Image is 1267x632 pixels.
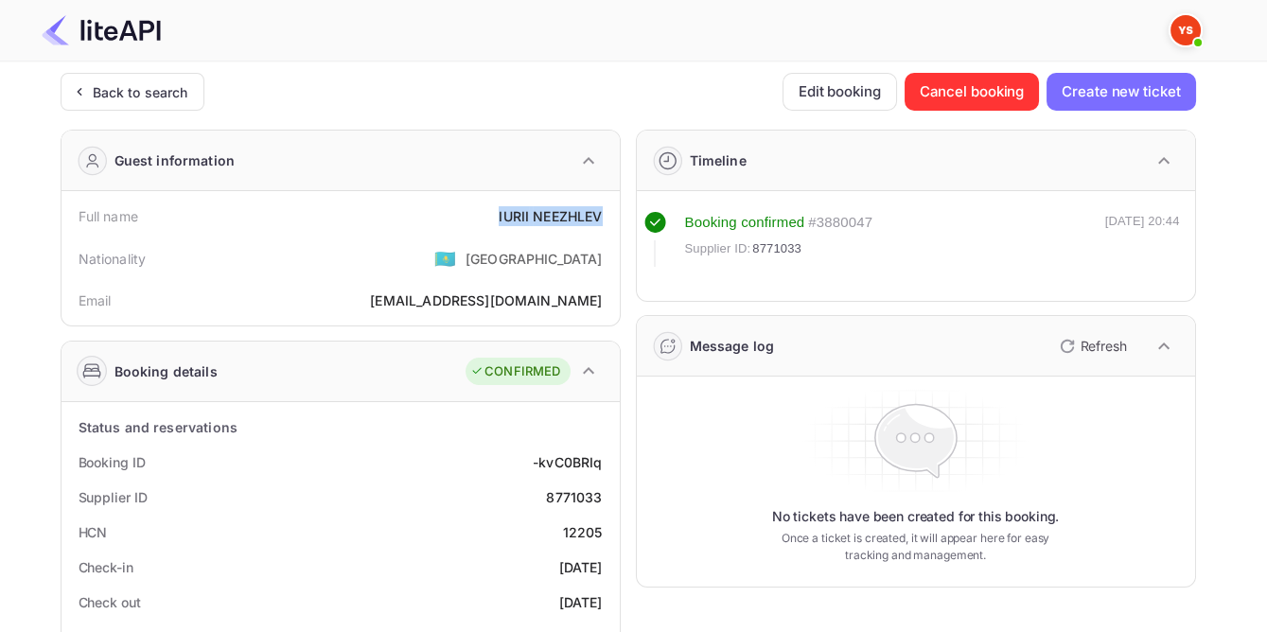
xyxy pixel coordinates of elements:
div: [DATE] 20:44 [1105,212,1180,267]
div: Timeline [690,150,747,170]
div: Back to search [93,82,188,102]
div: Check out [79,592,141,612]
p: Once a ticket is created, it will appear here for easy tracking and management. [766,530,1065,564]
div: Booking confirmed [685,212,805,234]
div: 12205 [563,522,603,542]
button: Create new ticket [1047,73,1195,111]
img: Yandex Support [1170,15,1201,45]
img: LiteAPI Logo [42,15,161,45]
span: United States [434,241,456,275]
div: Email [79,290,112,310]
div: -kvC0BRIq [533,452,602,472]
div: [GEOGRAPHIC_DATA] [466,249,603,269]
div: 8771033 [546,487,602,507]
div: [EMAIL_ADDRESS][DOMAIN_NAME] [370,290,602,310]
div: Status and reservations [79,417,238,437]
div: [DATE] [559,557,603,577]
span: 8771033 [752,239,801,258]
div: Full name [79,206,138,226]
div: [DATE] [559,592,603,612]
div: CONFIRMED [470,362,560,381]
div: Guest information [114,150,236,170]
p: No tickets have been created for this booking. [772,507,1060,526]
div: Supplier ID [79,487,148,507]
button: Edit booking [783,73,897,111]
div: Booking ID [79,452,146,472]
p: Refresh [1081,336,1127,356]
button: Refresh [1048,331,1135,361]
div: Message log [690,336,775,356]
div: HCN [79,522,108,542]
div: # 3880047 [808,212,872,234]
button: Cancel booking [905,73,1040,111]
span: Supplier ID: [685,239,751,258]
div: Check-in [79,557,133,577]
div: Booking details [114,361,218,381]
div: Nationality [79,249,147,269]
div: IURII NEEZHLEV [499,206,602,226]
